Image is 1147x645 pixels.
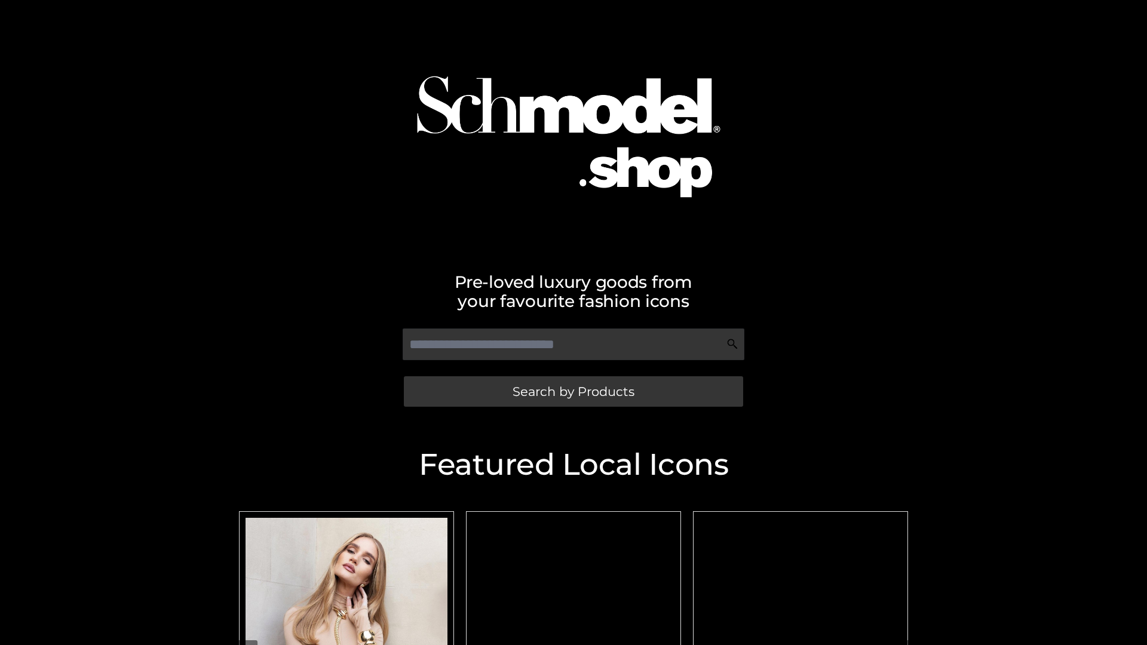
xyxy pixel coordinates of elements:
h2: Featured Local Icons​ [233,450,914,480]
h2: Pre-loved luxury goods from your favourite fashion icons [233,272,914,311]
img: Search Icon [726,338,738,350]
span: Search by Products [513,385,634,398]
a: Search by Products [404,376,743,407]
